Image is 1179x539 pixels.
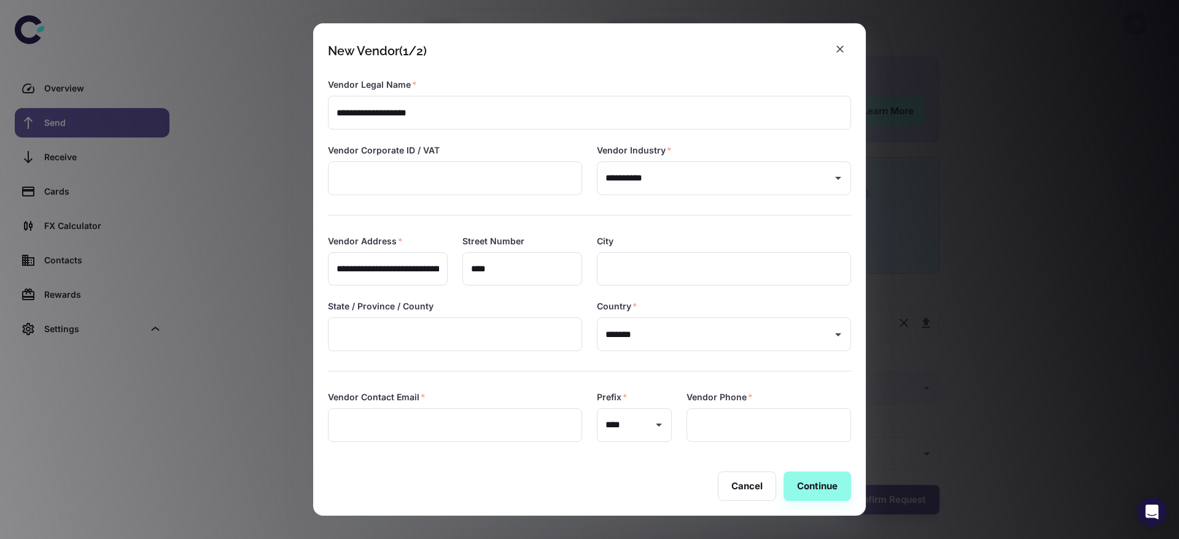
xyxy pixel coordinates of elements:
label: Vendor Industry [597,144,672,157]
div: New Vendor (1/2) [328,44,427,58]
div: Open Intercom Messenger [1137,497,1167,527]
label: Prefix [597,391,628,403]
button: Open [830,169,847,187]
button: Continue [784,471,851,501]
label: Vendor Phone [687,391,753,403]
label: Vendor Legal Name [328,79,417,91]
button: Open [650,416,667,433]
label: State / Province / County [328,300,434,312]
label: Vendor Address [328,235,403,247]
label: Country [597,300,637,312]
label: Vendor Corporate ID / VAT [328,144,440,157]
label: Street Number [462,235,524,247]
button: Cancel [718,471,776,501]
label: City [597,235,613,247]
label: Vendor Contact Email [328,391,426,403]
button: Open [830,326,847,343]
